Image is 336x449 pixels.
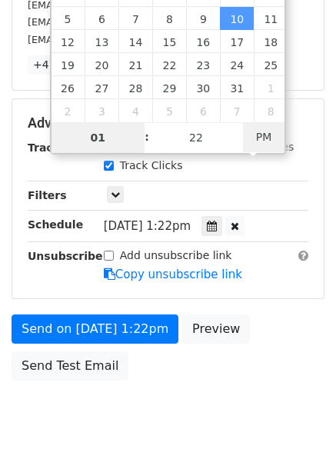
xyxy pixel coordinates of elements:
span: October 13, 2025 [85,30,118,53]
strong: Filters [28,189,67,201]
span: November 4, 2025 [118,99,152,122]
span: October 24, 2025 [220,53,254,76]
h5: Advanced [28,115,308,131]
span: October 23, 2025 [186,53,220,76]
strong: Tracking [28,141,79,154]
label: Add unsubscribe link [120,248,232,264]
a: Copy unsubscribe link [104,268,242,281]
a: Preview [182,314,250,344]
small: [EMAIL_ADDRESS][DOMAIN_NAME] [28,16,199,28]
a: +47 more [28,55,92,75]
small: [EMAIL_ADDRESS][DOMAIN_NAME] [28,34,199,45]
span: October 18, 2025 [254,30,288,53]
span: October 19, 2025 [52,53,85,76]
iframe: Chat Widget [259,375,336,449]
span: : [145,121,149,152]
span: October 7, 2025 [118,7,152,30]
span: Click to toggle [243,121,285,152]
label: Track Clicks [120,158,183,174]
span: November 3, 2025 [85,99,118,122]
span: October 25, 2025 [254,53,288,76]
input: Minute [149,122,243,153]
span: October 29, 2025 [152,76,186,99]
strong: Schedule [28,218,83,231]
span: October 9, 2025 [186,7,220,30]
span: October 11, 2025 [254,7,288,30]
input: Hour [52,122,145,153]
span: October 8, 2025 [152,7,186,30]
span: October 6, 2025 [85,7,118,30]
span: November 2, 2025 [52,99,85,122]
span: November 1, 2025 [254,76,288,99]
span: October 12, 2025 [52,30,85,53]
span: November 7, 2025 [220,99,254,122]
span: October 17, 2025 [220,30,254,53]
span: October 14, 2025 [118,30,152,53]
span: [DATE] 1:22pm [104,219,191,233]
a: Send on [DATE] 1:22pm [12,314,178,344]
span: November 6, 2025 [186,99,220,122]
span: October 16, 2025 [186,30,220,53]
span: October 28, 2025 [118,76,152,99]
span: November 8, 2025 [254,99,288,122]
span: October 26, 2025 [52,76,85,99]
span: October 5, 2025 [52,7,85,30]
span: October 21, 2025 [118,53,152,76]
span: October 10, 2025 [220,7,254,30]
span: October 15, 2025 [152,30,186,53]
span: October 27, 2025 [85,76,118,99]
a: Send Test Email [12,351,128,381]
strong: Unsubscribe [28,250,103,262]
span: October 30, 2025 [186,76,220,99]
span: October 20, 2025 [85,53,118,76]
span: October 22, 2025 [152,53,186,76]
span: November 5, 2025 [152,99,186,122]
span: October 31, 2025 [220,76,254,99]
